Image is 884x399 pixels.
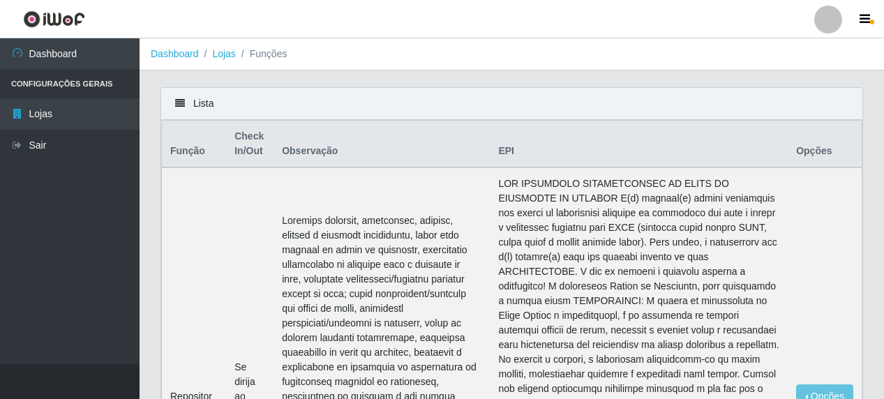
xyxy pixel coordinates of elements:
a: Lojas [212,48,235,59]
th: EPI [490,121,788,168]
th: Observação [274,121,490,168]
img: CoreUI Logo [23,10,85,28]
a: Dashboard [151,48,199,59]
th: Check In/Out [226,121,274,168]
nav: breadcrumb [140,38,884,70]
div: Lista [161,88,862,120]
th: Opções [788,121,862,168]
th: Função [162,121,227,168]
li: Funções [236,47,287,61]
